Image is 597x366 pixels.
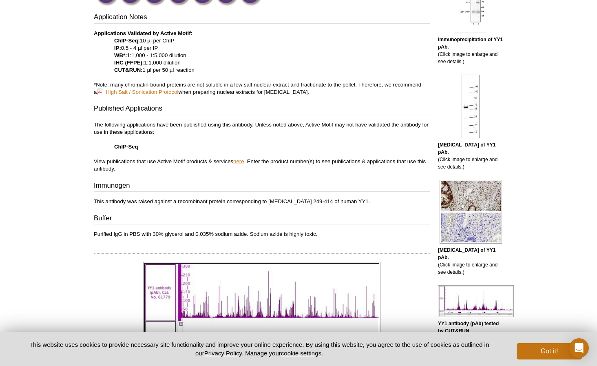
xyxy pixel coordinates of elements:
p: 10 µl per ChIP 0.5 - 4 µl per IP 1:1,000 - 1:5,000 dilution 1:1,000 dilution 1 µl per 50 µl react... [94,30,430,96]
img: YY1 antibody (pAb) tested by CUT&RUN [438,285,514,317]
a: Privacy Policy [204,350,242,357]
p: (Click image to enlarge and see details.) [438,246,503,276]
p: (Click to enlarge and view details) [438,320,503,349]
strong: IP: [114,45,121,51]
p: The following applications have been published using this antibody. Unless noted above, Active Mo... [94,121,430,173]
b: [MEDICAL_DATA] of YY1 pAb. [438,247,495,260]
p: This antibody was raised against a recombinant protein corresponding to [MEDICAL_DATA] 249-414 of... [94,198,430,205]
strong: ChIP-Seq: [114,38,140,44]
b: [MEDICAL_DATA] of YY1 pAb. [438,142,495,155]
b: YY1 antibody (pAb) tested by CUT&RUN [438,321,499,334]
h3: Published Applications [94,104,430,115]
button: Got it! [517,343,582,359]
b: Applications Validated by Active Motif: [94,30,192,36]
p: (Click image to enlarge and see details.) [438,141,503,171]
img: YY1 antibody (pAb) tested by immunohistochemistry. [440,180,502,244]
h3: Buffer [94,213,430,225]
h3: Immunogen [94,181,430,192]
b: Immunoprecipitation of YY1 pAb. [438,37,503,50]
h3: Application Notes [94,12,430,24]
img: YY1 antibody (pAb) tested by Western blot. [462,75,480,138]
strong: CUT&RUN: [114,67,143,73]
a: here [233,158,244,164]
a: High Salt / Sonication Protocol [97,88,178,96]
p: (Click image to enlarge and see details.) [438,36,503,65]
strong: ChIP-Seq [114,144,138,150]
strong: IHC (FFPE): [114,60,144,66]
p: Purified IgG in PBS with 30% glycerol and 0.035% sodium azide. Sodium azide is highly toxic. [94,231,430,238]
button: cookie settings [281,350,321,357]
div: Open Intercom Messenger [569,338,589,358]
p: This website uses cookies to provide necessary site functionality and improve your online experie... [15,340,503,357]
